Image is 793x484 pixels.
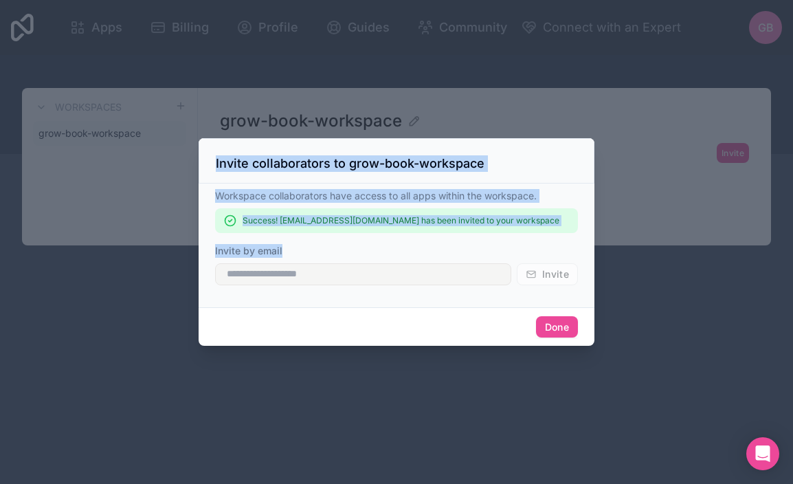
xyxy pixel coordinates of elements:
label: Invite by email [215,244,282,258]
div: Open Intercom Messenger [746,437,779,470]
h3: Invite collaborators to grow-book-workspace [216,155,484,172]
button: Done [536,316,578,338]
p: Workspace collaborators have access to all apps within the workspace. [215,189,578,203]
p: Success! [EMAIL_ADDRESS][DOMAIN_NAME] has been invited to your workspace [243,215,559,226]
